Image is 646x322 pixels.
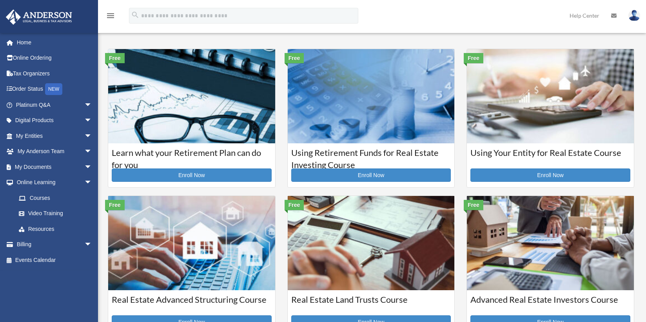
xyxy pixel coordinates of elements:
a: Courses [11,190,100,206]
span: arrow_drop_down [84,113,100,129]
h3: Real Estate Land Trusts Course [291,294,451,313]
div: Free [464,200,483,210]
i: search [131,11,140,19]
a: Online Learningarrow_drop_down [5,175,104,190]
a: Digital Productsarrow_drop_down [5,113,104,128]
a: menu [106,14,115,20]
a: My Documentsarrow_drop_down [5,159,104,175]
span: arrow_drop_down [84,237,100,253]
span: arrow_drop_down [84,159,100,175]
div: Free [105,200,125,210]
a: Tax Organizers [5,66,104,81]
a: Resources [11,221,104,237]
a: Billingarrow_drop_down [5,237,104,252]
a: My Entitiesarrow_drop_down [5,128,104,144]
a: Home [5,35,104,50]
h3: Learn what your Retirement Plan can do for you [112,147,272,166]
a: Order StatusNEW [5,81,104,97]
a: Platinum Q&Aarrow_drop_down [5,97,104,113]
h3: Real Estate Advanced Structuring Course [112,294,272,313]
a: My Anderson Teamarrow_drop_down [5,144,104,159]
i: menu [106,11,115,20]
span: arrow_drop_down [84,128,100,144]
a: Enroll Now [112,168,272,182]
a: Online Ordering [5,50,104,66]
span: arrow_drop_down [84,144,100,160]
div: Free [464,53,483,63]
div: Free [105,53,125,63]
div: Free [285,200,304,210]
a: Enroll Now [291,168,451,182]
a: Enroll Now [470,168,630,182]
img: Anderson Advisors Platinum Portal [4,9,74,25]
h3: Advanced Real Estate Investors Course [470,294,630,313]
span: arrow_drop_down [84,175,100,191]
div: Free [285,53,304,63]
h3: Using Your Entity for Real Estate Course [470,147,630,166]
img: User Pic [628,10,640,21]
a: Video Training [11,206,104,221]
span: arrow_drop_down [84,97,100,113]
div: NEW [45,83,62,95]
h3: Using Retirement Funds for Real Estate Investing Course [291,147,451,166]
a: Events Calendar [5,252,104,268]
